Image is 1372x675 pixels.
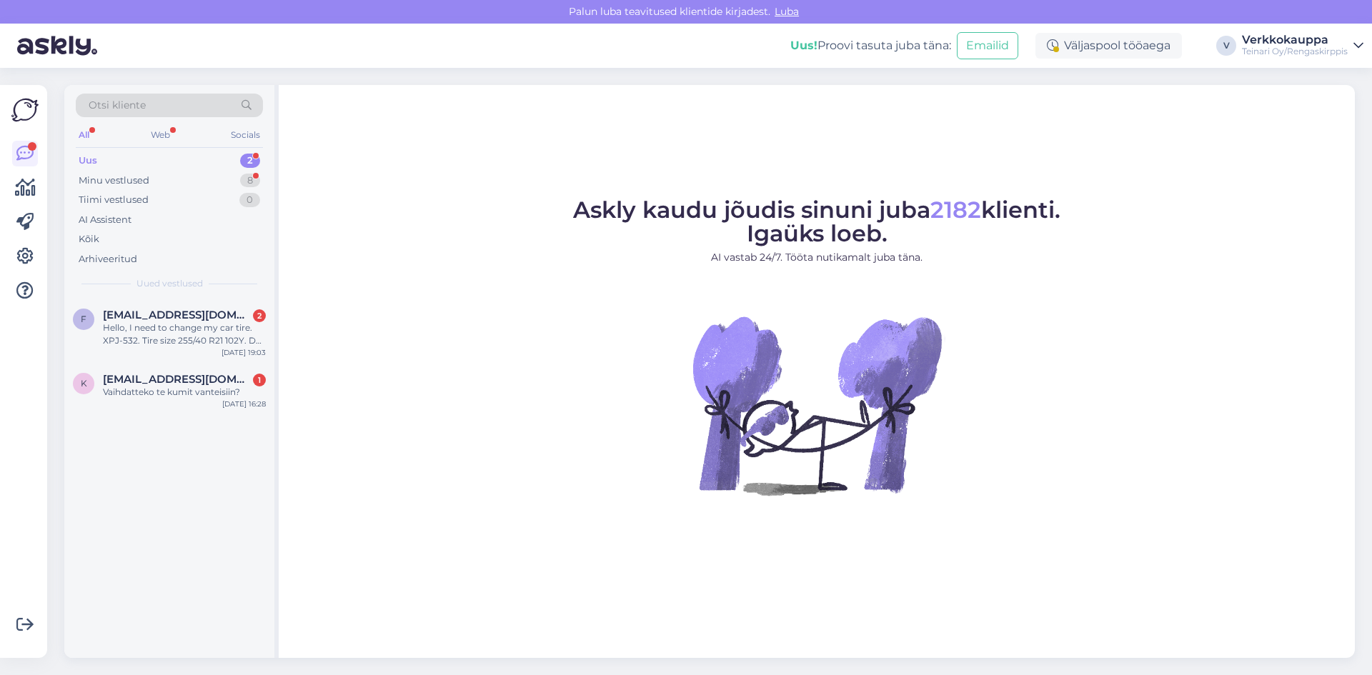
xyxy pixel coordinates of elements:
div: Hello, I need to change my car tire. XPJ-532. Tire size 255/40 R21 102Y. Do you have all season t... [103,321,266,347]
div: Minu vestlused [79,174,149,188]
span: Kylmaoja.rasmus@gmail.com [103,373,252,386]
span: f [81,314,86,324]
div: [DATE] 19:03 [222,347,266,358]
span: 2182 [930,196,981,224]
div: [DATE] 16:28 [222,399,266,409]
div: Teinari Oy/Rengaskirppis [1242,46,1348,57]
img: No Chat active [688,276,945,534]
div: V [1216,36,1236,56]
div: Tiimi vestlused [79,193,149,207]
a: VerkkokauppaTeinari Oy/Rengaskirppis [1242,34,1363,57]
span: Askly kaudu jõudis sinuni juba klienti. Igaüks loeb. [573,196,1060,247]
span: finasiaravintola@gmail.com [103,309,252,321]
div: Proovi tasuta juba täna: [790,37,951,54]
span: Uued vestlused [136,277,203,290]
div: Uus [79,154,97,168]
div: Kõik [79,232,99,246]
div: 2 [253,309,266,322]
button: Emailid [957,32,1018,59]
div: Web [148,126,173,144]
div: 2 [240,154,260,168]
div: Arhiveeritud [79,252,137,266]
div: Vaihdatteko te kumit vanteisiin? [103,386,266,399]
div: Väljaspool tööaega [1035,33,1182,59]
span: Otsi kliente [89,98,146,113]
img: Askly Logo [11,96,39,124]
b: Uus! [790,39,817,52]
div: 0 [239,193,260,207]
div: Verkkokauppa [1242,34,1348,46]
span: K [81,378,87,389]
div: 1 [253,374,266,386]
span: Luba [770,5,803,18]
div: All [76,126,92,144]
div: Socials [228,126,263,144]
p: AI vastab 24/7. Tööta nutikamalt juba täna. [573,250,1060,265]
div: 8 [240,174,260,188]
div: AI Assistent [79,213,131,227]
